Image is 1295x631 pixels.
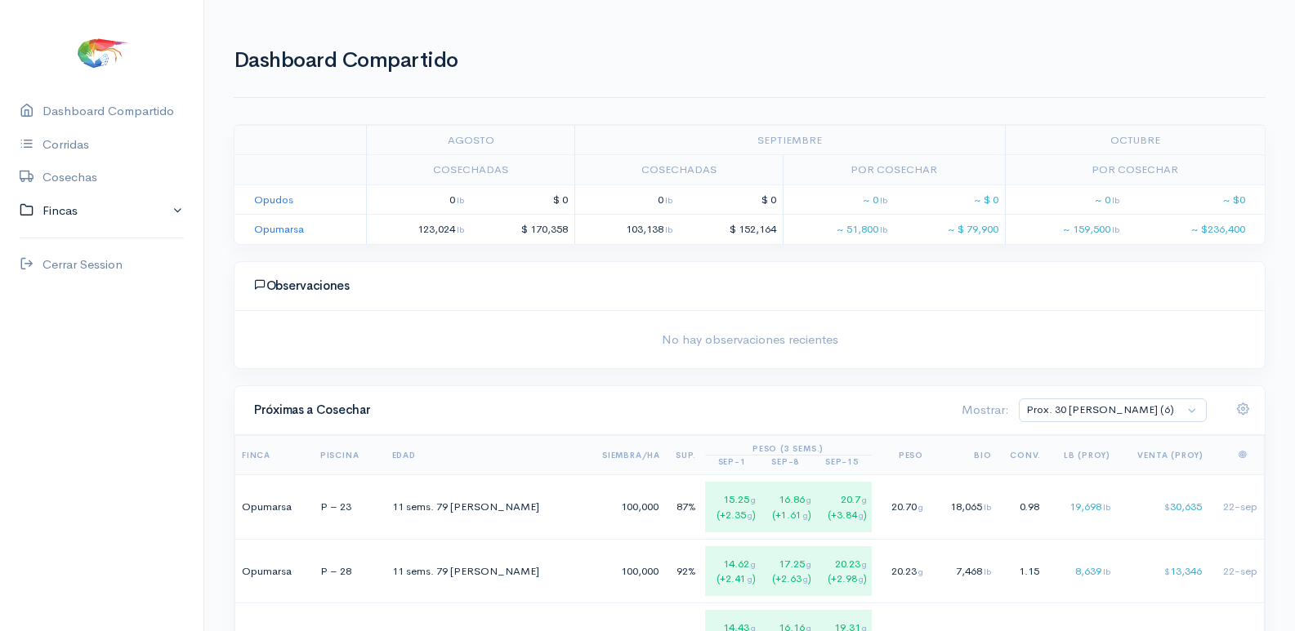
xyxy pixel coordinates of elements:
div: sep-15 [825,455,859,468]
span: Sup. [676,450,695,460]
span: Siembra/Ha [602,450,660,460]
td: ~ $ 79,900 [894,215,1005,244]
span: 79 [PERSON_NAME] [436,564,539,578]
span: lb [665,194,672,206]
span: Lb (Proy) [1064,450,1110,460]
span: g [859,574,864,584]
td: 123,024 [367,215,471,244]
span: g [862,494,867,505]
td: ~ 51,800 [783,215,894,244]
span: lb [1112,224,1119,235]
div: 15.25 [705,482,761,532]
a: Opudos [254,193,293,207]
td: septiembre [575,125,1006,155]
div: (+2.98 ) [816,571,867,586]
td: agosto [367,125,575,155]
span: lb [1103,566,1110,577]
div: 13,346 [1119,563,1203,580]
span: Peso [899,450,923,460]
td: ~ $236,400 [1126,215,1265,244]
div: 14.62 [705,546,761,597]
td: ~ 0 [783,184,894,215]
span: 11 sems. [392,500,434,513]
span: g [751,494,756,505]
span: lb [880,224,887,235]
td: ~ 0 [1005,184,1126,215]
div: 100,000 [586,499,660,515]
span: g [806,558,811,570]
span: 79 [PERSON_NAME] [436,500,539,513]
td: Por Cosechar [1005,155,1265,185]
td: octubre [1005,125,1265,155]
div: (+1.61 ) [761,508,811,522]
div: 17.25 [761,546,816,597]
td: Opumarsa [235,539,314,603]
span: 22-sep [1223,564,1257,578]
td: 0 [575,184,679,215]
div: sep-8 [771,455,799,468]
td: ~ $ 0 [894,184,1005,215]
a: Opumarsa [254,222,304,236]
div: (+2.63 ) [761,571,811,586]
td: P – 28 [314,539,378,603]
div: (+3.84 ) [816,508,867,522]
td: ~ $0 [1126,184,1265,215]
div: (+2.41 ) [705,571,756,586]
span: 11 sems. [392,564,434,578]
td: $ 0 [471,184,574,215]
div: 30,635 [1119,499,1203,515]
th: Finca [235,436,314,475]
div: 92% [669,563,696,580]
div: 1.15 [1000,563,1041,580]
td: 103,138 [575,215,679,244]
div: 87% [669,499,696,515]
div: 7,468 [932,563,991,580]
span: lb [880,194,887,206]
span: $ [1164,501,1170,513]
span: g [918,501,923,513]
div: 20.23 [816,546,872,597]
div: 20.7 [816,482,872,532]
span: g [748,574,752,584]
span: 22-sep [1223,500,1257,513]
td: Opumarsa [235,475,314,540]
span: g [803,510,808,521]
span: Venta (Proy) [1137,450,1203,460]
div: 20.70 [881,499,923,515]
span: Bio [974,450,991,460]
td: $ 0 [679,184,783,215]
span: lb [984,566,991,577]
td: Cosechadas [367,155,575,185]
td: $ 170,358 [471,215,574,244]
span: lb [457,224,464,235]
span: lb [984,501,991,513]
span: g [862,558,867,570]
div: 16.86 [761,482,816,532]
td: Cosechadas [575,155,784,185]
span: Conv. [1010,450,1041,460]
span: $ [1164,566,1170,577]
div: 8,639 [1050,563,1110,580]
span: lb [665,224,672,235]
div: (+2.35 ) [705,508,756,522]
span: g [803,574,808,584]
span: Edad [392,450,416,460]
div: 20.23 [881,563,923,580]
h4: Observaciones [254,278,1245,293]
span: g [859,510,864,521]
span: lb [1112,194,1119,206]
div: 19,698 [1050,499,1110,515]
div: 100,000 [586,563,660,580]
th: Piscina [314,436,378,475]
span: lb [457,194,464,206]
div: Mostrar: [952,401,1009,420]
td: ~ 159,500 [1005,215,1126,244]
td: 0 [367,184,471,215]
span: lb [1103,501,1110,513]
span: g [748,510,752,521]
div: sep-1 [718,455,746,468]
span: g [751,558,756,570]
h4: Próximas a Cosechar [254,403,942,417]
div: 0.98 [1000,499,1041,515]
td: P – 23 [314,475,378,540]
